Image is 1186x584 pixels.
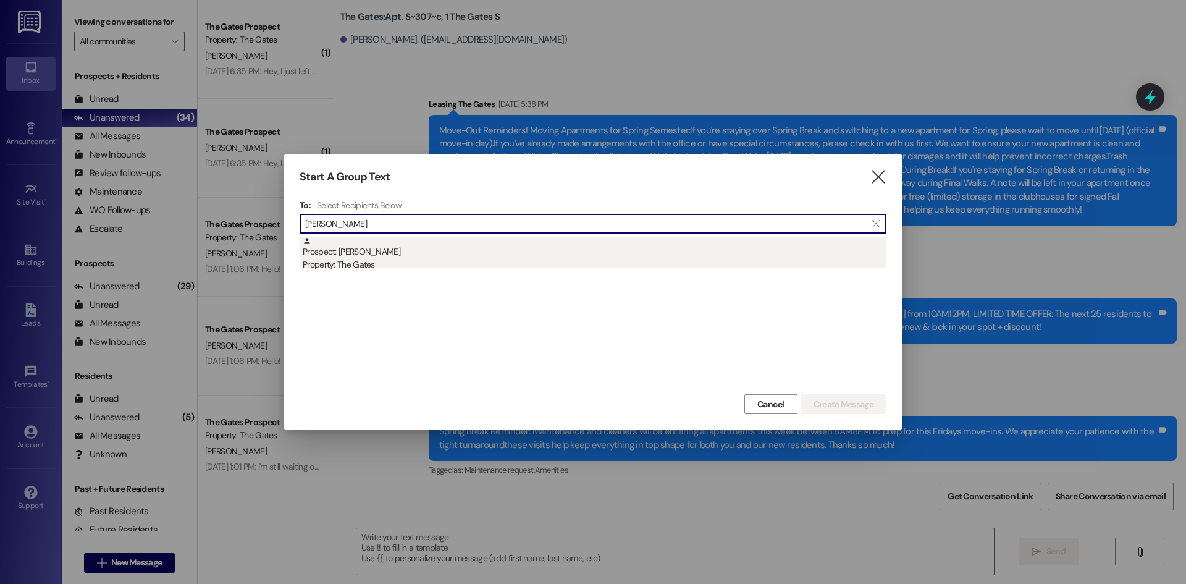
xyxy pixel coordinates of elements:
input: Search for any contact or apartment [305,215,866,232]
h3: To: [300,200,311,211]
button: Cancel [744,394,797,414]
i:  [872,219,879,229]
div: Prospect: [PERSON_NAME] [303,237,886,272]
span: Create Message [814,398,873,411]
i:  [870,171,886,184]
h3: Start A Group Text [300,170,390,184]
div: Prospect: [PERSON_NAME]Property: The Gates [300,237,886,268]
div: Property: The Gates [303,258,886,271]
h4: Select Recipients Below [317,200,402,211]
button: Create Message [801,394,886,414]
button: Clear text [866,214,886,233]
span: Cancel [757,398,784,411]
